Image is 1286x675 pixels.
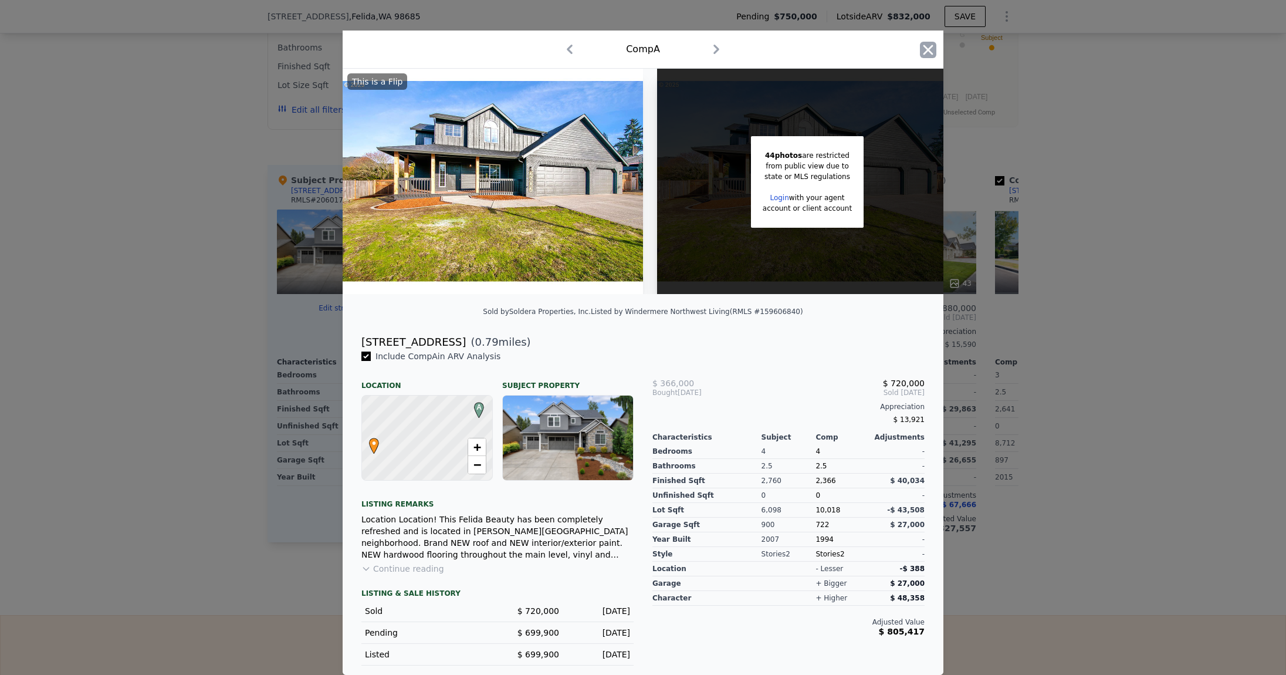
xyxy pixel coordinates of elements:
[652,459,762,474] div: Bathrooms
[815,477,835,485] span: 2,366
[471,402,487,413] span: A
[899,565,925,573] span: -$ 388
[652,433,762,442] div: Characteristics
[626,42,660,56] div: Comp A
[652,402,925,411] div: Appreciation
[652,518,762,532] div: Garage Sqft
[652,503,762,518] div: Lot Sqft
[762,474,816,488] div: 2,760
[870,547,925,562] div: -
[475,336,499,348] span: 0.79
[652,388,678,397] span: Bought
[361,563,444,575] button: Continue reading
[652,547,762,562] div: Style
[591,308,803,316] div: Listed by Windermere Northwest Living (RMLS #159606840)
[652,562,762,576] div: location
[763,161,852,171] div: from public view due to
[568,627,630,639] div: [DATE]
[652,617,925,627] div: Adjusted Value
[365,627,488,639] div: Pending
[763,203,852,214] div: account or client account
[652,488,762,503] div: Unfinished Sqft
[890,477,925,485] span: $ 40,034
[770,194,788,202] a: Login
[361,589,634,600] div: LISTING & SALE HISTORY
[365,649,488,660] div: Listed
[763,171,852,182] div: state or MLS regulations
[815,447,820,455] span: 4
[815,521,829,529] span: 722
[870,433,925,442] div: Adjustments
[366,438,373,445] div: •
[815,593,847,603] div: + higher
[815,564,843,573] div: - lesser
[890,594,925,602] span: $ 48,358
[473,457,481,472] span: −
[471,402,478,409] div: A
[815,433,870,442] div: Comp
[815,491,820,500] span: 0
[361,514,634,561] div: Location Location! This Felida Beauty has been completely refreshed and is located in [PERSON_NAM...
[371,352,505,361] span: Include Comp A in ARV Analysis
[652,532,762,547] div: Year Built
[361,490,634,509] div: Listing remarks
[652,576,762,591] div: garage
[815,547,870,562] div: Stories2
[815,579,847,588] div: + bigger
[890,521,925,529] span: $ 27,000
[894,416,925,424] span: $ 13,921
[366,434,382,452] span: •
[468,456,486,474] a: Zoom out
[361,372,493,390] div: Location
[652,444,762,459] div: Bedrooms
[762,518,816,532] div: 900
[468,438,486,456] a: Zoom in
[762,547,816,562] div: Stories2
[815,532,870,547] div: 1994
[466,334,530,350] span: ( miles)
[762,459,816,474] div: 2.5
[347,73,407,90] div: This is a Flip
[870,459,925,474] div: -
[763,150,852,161] div: are restricted
[652,379,694,388] span: $ 366,000
[361,334,466,350] div: [STREET_ADDRESS]
[502,372,634,390] div: Subject Property
[887,506,925,514] span: -$ 43,508
[815,459,870,474] div: 2.5
[870,488,925,503] div: -
[483,308,591,316] div: Sold by Soldera Properties, Inc .
[652,388,743,397] div: [DATE]
[890,579,925,588] span: $ 27,000
[517,650,559,659] span: $ 699,900
[765,151,802,160] span: 44 photos
[879,627,925,636] span: $ 805,417
[870,444,925,459] div: -
[762,488,816,503] div: 0
[762,444,816,459] div: 4
[883,379,925,388] span: $ 720,000
[652,474,762,488] div: Finished Sqft
[870,532,925,547] div: -
[652,591,762,606] div: character
[365,605,488,617] div: Sold
[762,433,816,442] div: Subject
[473,440,481,454] span: +
[517,628,559,637] span: $ 699,900
[743,388,925,397] span: Sold [DATE]
[568,605,630,617] div: [DATE]
[815,506,840,514] span: 10,018
[789,194,845,202] span: with your agent
[762,532,816,547] div: 2007
[762,503,816,518] div: 6,098
[568,649,630,660] div: [DATE]
[517,606,559,616] span: $ 720,000
[343,69,643,294] img: Property Img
